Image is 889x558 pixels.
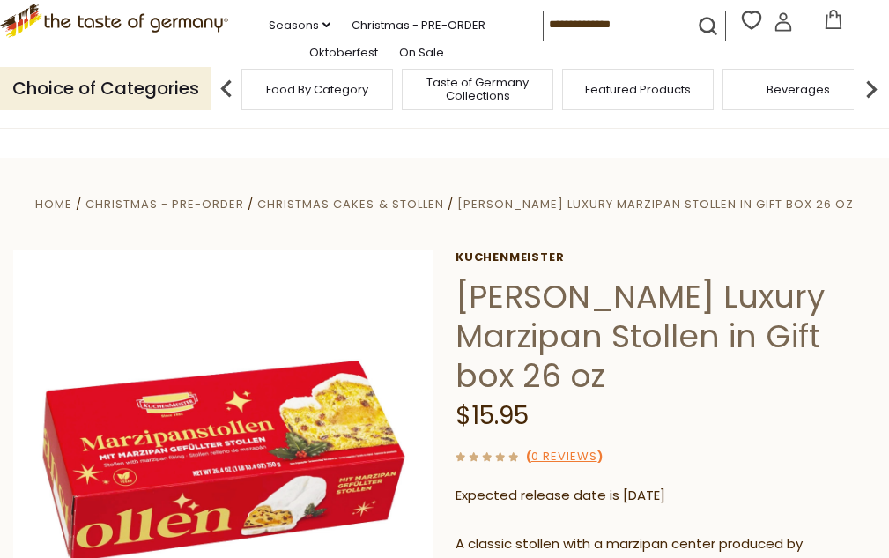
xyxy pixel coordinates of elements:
[767,83,830,96] a: Beverages
[456,398,529,433] span: $15.95
[209,71,244,107] img: previous arrow
[309,43,378,63] a: Oktoberfest
[585,83,691,96] a: Featured Products
[269,16,330,35] a: Seasons
[854,71,889,107] img: next arrow
[531,448,597,466] a: 0 Reviews
[456,485,876,507] p: Expected release date is [DATE]
[352,16,485,35] a: Christmas - PRE-ORDER
[407,76,548,102] a: Taste of Germany Collections
[456,277,876,396] h1: [PERSON_NAME] Luxury Marzipan Stollen in Gift box 26 oz
[35,196,72,212] a: Home
[526,448,603,465] span: ( )
[399,43,444,63] a: On Sale
[457,196,854,212] a: [PERSON_NAME] Luxury Marzipan Stollen in Gift box 26 oz
[85,196,244,212] a: Christmas - PRE-ORDER
[456,250,876,264] a: Kuchenmeister
[257,196,443,212] a: Christmas Cakes & Stollen
[266,83,368,96] a: Food By Category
